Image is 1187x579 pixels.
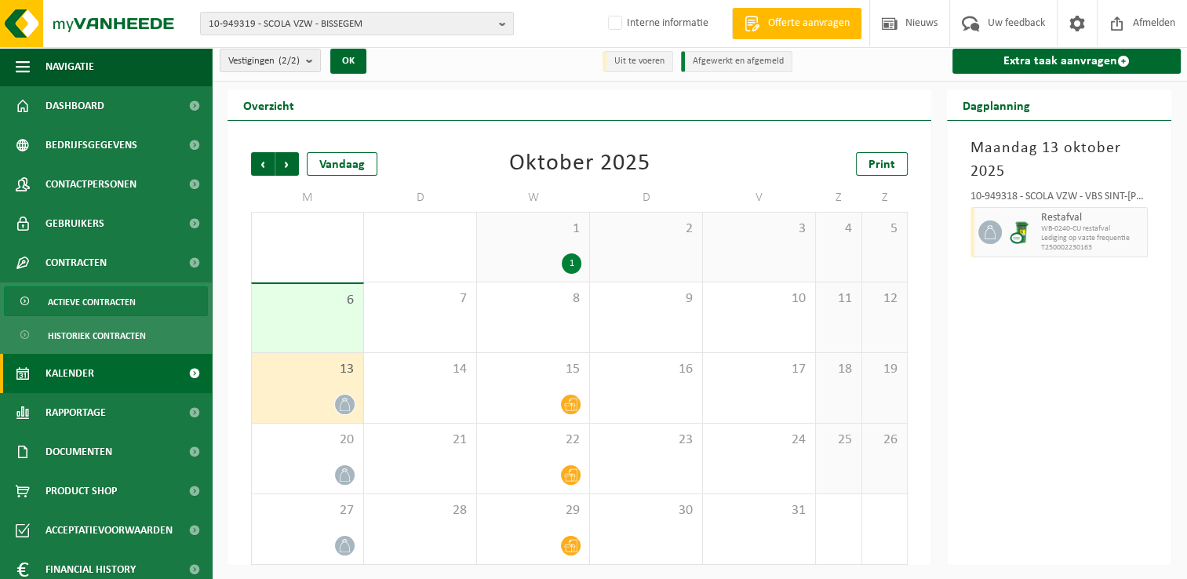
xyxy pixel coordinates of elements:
span: 3 [711,220,807,238]
span: 10 [711,290,807,308]
span: 27 [260,502,355,519]
span: 20 [260,432,355,449]
span: 21 [372,432,468,449]
span: 22 [485,432,581,449]
span: 31 [711,502,807,519]
span: WB-0240-CU restafval [1041,224,1143,234]
a: Extra taak aanvragen [952,49,1181,74]
td: Z [862,184,908,212]
span: 19 [870,361,900,378]
span: Kalender [46,354,94,393]
button: OK [330,49,366,74]
span: 1 [485,220,581,238]
span: 6 [260,292,355,309]
td: D [364,184,477,212]
span: Contracten [46,243,107,282]
span: Product Shop [46,472,117,511]
span: Gebruikers [46,204,104,243]
div: 1 [562,253,581,274]
span: 12 [870,290,900,308]
button: 10-949319 - SCOLA VZW - BISSEGEM [200,12,514,35]
li: Uit te voeren [603,51,673,72]
span: 23 [598,432,694,449]
span: Offerte aanvragen [764,16,854,31]
count: (2/2) [279,56,300,66]
li: Afgewerkt en afgemeld [681,51,792,72]
h3: Maandag 13 oktober 2025 [970,137,1148,184]
span: 26 [870,432,900,449]
span: 29 [485,502,581,519]
td: W [477,184,590,212]
span: Contactpersonen [46,165,137,204]
span: Actieve contracten [48,287,136,317]
span: 15 [485,361,581,378]
td: V [703,184,816,212]
span: 5 [870,220,900,238]
span: 25 [824,432,854,449]
span: 16 [598,361,694,378]
label: Interne informatie [605,12,708,35]
span: Vestigingen [228,49,300,73]
span: 11 [824,290,854,308]
a: Print [856,152,908,176]
span: Documenten [46,432,112,472]
div: 10-949318 - SCOLA VZW - VBS SINT-[PERSON_NAME] - [GEOGRAPHIC_DATA] [970,191,1148,207]
div: Vandaag [307,152,377,176]
td: D [590,184,703,212]
span: 17 [711,361,807,378]
td: Z [816,184,862,212]
span: 24 [711,432,807,449]
span: 4 [824,220,854,238]
span: Dashboard [46,86,104,126]
a: Actieve contracten [4,286,208,316]
span: Bedrijfsgegevens [46,126,137,165]
span: Volgende [275,152,299,176]
div: Oktober 2025 [509,152,650,176]
span: 9 [598,290,694,308]
span: Print [868,158,895,171]
span: Restafval [1041,212,1143,224]
span: 2 [598,220,694,238]
span: Lediging op vaste frequentie [1041,234,1143,243]
span: 7 [372,290,468,308]
span: Vorige [251,152,275,176]
span: Historiek contracten [48,321,146,351]
a: Offerte aanvragen [732,8,861,39]
span: 30 [598,502,694,519]
a: Historiek contracten [4,320,208,350]
span: Navigatie [46,47,94,86]
h2: Overzicht [228,89,310,120]
span: 10-949319 - SCOLA VZW - BISSEGEM [209,13,493,36]
span: T250002230163 [1041,243,1143,253]
span: 8 [485,290,581,308]
h2: Dagplanning [947,89,1046,120]
span: Rapportage [46,393,106,432]
img: WB-0240-CU [1010,220,1033,244]
span: 18 [824,361,854,378]
span: 28 [372,502,468,519]
span: 13 [260,361,355,378]
span: Acceptatievoorwaarden [46,511,173,550]
td: M [251,184,364,212]
button: Vestigingen(2/2) [220,49,321,72]
span: 14 [372,361,468,378]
